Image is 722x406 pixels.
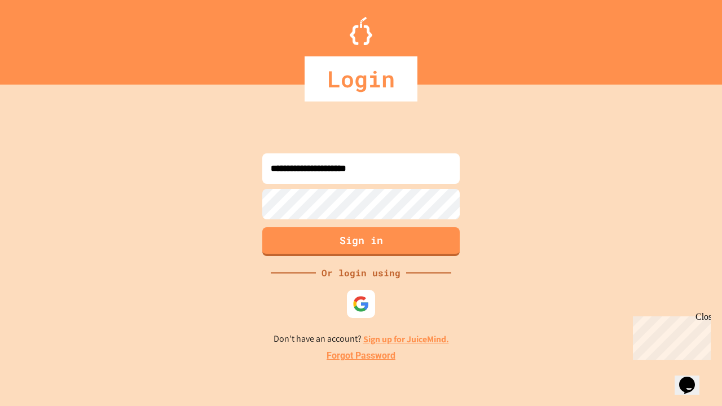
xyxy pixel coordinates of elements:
img: google-icon.svg [353,295,369,312]
div: Login [305,56,417,101]
a: Sign up for JuiceMind. [363,333,449,345]
img: Logo.svg [350,17,372,45]
div: Or login using [316,266,406,280]
iframe: chat widget [628,312,711,360]
iframe: chat widget [675,361,711,395]
button: Sign in [262,227,460,256]
div: Chat with us now!Close [5,5,78,72]
a: Forgot Password [327,349,395,363]
p: Don't have an account? [274,332,449,346]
